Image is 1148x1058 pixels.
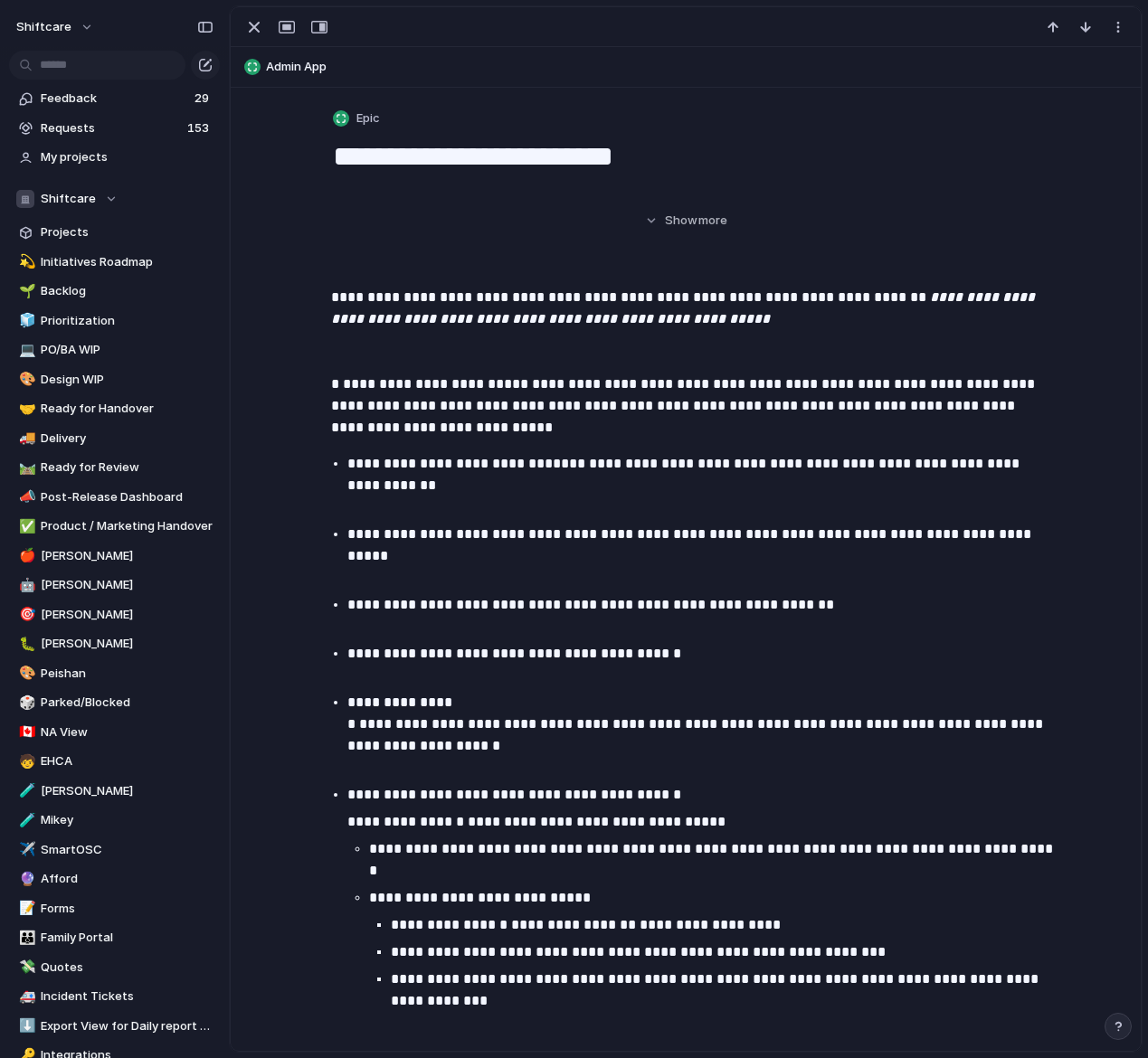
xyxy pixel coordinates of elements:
[19,340,32,361] div: 💻
[41,959,213,977] span: Quotes
[9,630,220,657] div: 🐛[PERSON_NAME]
[16,18,71,36] span: shiftcare
[8,13,103,42] button: shiftcare
[9,484,220,511] a: 📣Post-Release Dashboard
[9,185,220,213] button: Shiftcare
[187,119,213,137] span: 153
[41,90,189,108] span: Feedback
[9,836,220,864] a: ✈️SmartOSC
[19,780,32,801] div: 🧪
[9,513,220,540] a: ✅Product / Marketing Handover
[9,307,220,335] a: 🧊Prioritization
[41,665,213,683] span: Peishan
[9,543,220,570] a: 🍎[PERSON_NAME]
[16,606,34,624] button: 🎯
[9,572,220,599] a: 🤖[PERSON_NAME]
[9,954,220,981] div: 💸Quotes
[41,190,96,208] span: Shiftcare
[16,959,34,977] button: 💸
[9,865,220,893] a: 🔮Afford
[9,748,220,775] a: 🧒EHCA
[41,458,213,477] span: Ready for Review
[9,689,220,716] a: 🎲Parked/Blocked
[19,928,32,949] div: 👪
[41,841,213,859] span: SmartOSC
[19,486,32,507] div: 📣
[9,219,220,246] a: Projects
[19,869,32,890] div: 🔮
[41,430,213,448] span: Delivery
[16,458,34,477] button: 🛤️
[16,635,34,653] button: 🐛
[16,1017,34,1035] button: ⬇️
[9,983,220,1010] div: 🚑Incident Tickets
[16,547,34,565] button: 🍎
[16,782,34,800] button: 🧪
[9,115,220,142] a: Requests153
[9,336,220,364] a: 💻PO/BA WIP
[41,576,213,594] span: [PERSON_NAME]
[9,660,220,687] div: 🎨Peishan
[266,58,1133,76] span: Admin App
[9,778,220,805] a: 🧪[PERSON_NAME]
[41,723,213,742] span: NA View
[41,752,213,770] span: EHCA
[19,751,32,772] div: 🧒
[9,895,220,922] div: 📝Forms
[16,253,34,271] button: 💫
[329,106,385,132] button: Epic
[19,693,32,713] div: 🎲
[41,282,213,300] span: Backlog
[16,752,34,770] button: 🧒
[41,694,213,712] span: Parked/Blocked
[19,251,32,272] div: 💫
[9,278,220,305] div: 🌱Backlog
[41,929,213,947] span: Family Portal
[41,606,213,624] span: [PERSON_NAME]
[16,517,34,535] button: ✅
[9,1013,220,1040] a: ⬇️Export View for Daily report [DATE]
[16,371,34,389] button: 🎨
[16,694,34,712] button: 🎲
[41,517,213,535] span: Product / Marketing Handover
[19,369,32,390] div: 🎨
[19,575,32,596] div: 🤖
[9,719,220,746] a: 🇨🇦NA View
[9,601,220,628] a: 🎯[PERSON_NAME]
[9,454,220,481] a: 🛤️Ready for Review
[19,634,32,655] div: 🐛
[41,870,213,888] span: Afford
[41,400,213,418] span: Ready for Handover
[9,807,220,834] div: 🧪Mikey
[41,253,213,271] span: Initiatives Roadmap
[16,282,34,300] button: 🌱
[19,281,32,302] div: 🌱
[16,870,34,888] button: 🔮
[9,395,220,422] a: 🤝Ready for Handover
[19,839,32,860] div: ✈️
[9,144,220,171] a: My projects
[9,85,220,112] a: Feedback29
[41,148,213,166] span: My projects
[356,109,380,128] span: Epic
[41,341,213,359] span: PO/BA WIP
[41,900,213,918] span: Forms
[41,1017,213,1035] span: Export View for Daily report [DATE]
[19,428,32,449] div: 🚚
[41,635,213,653] span: [PERSON_NAME]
